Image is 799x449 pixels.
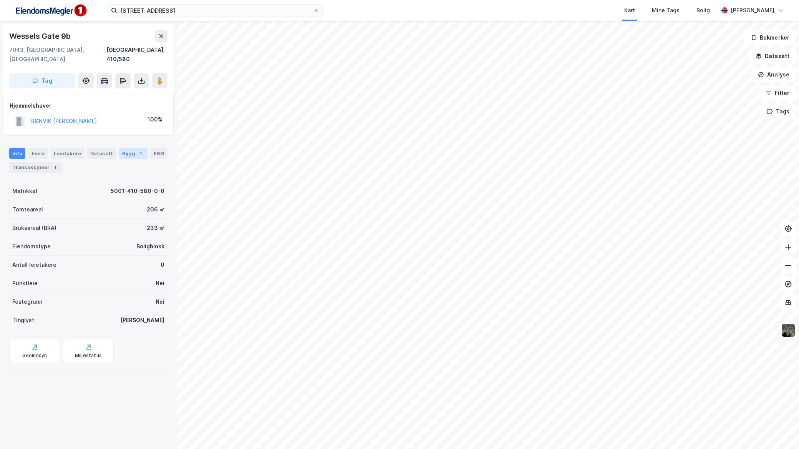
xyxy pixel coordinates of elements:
div: Bolig [696,6,710,15]
div: Nei [156,279,164,288]
div: Bruksareal (BRA) [12,223,56,233]
div: Leietakere [51,148,84,159]
button: Filter [759,85,796,101]
button: Tags [760,104,796,119]
img: 9k= [781,323,796,338]
div: Transaksjoner [9,162,62,173]
div: Eiendomstype [12,242,51,251]
input: Søk på adresse, matrikkel, gårdeiere, leietakere eller personer [117,5,313,16]
div: 7043, [GEOGRAPHIC_DATA], [GEOGRAPHIC_DATA] [9,45,106,64]
div: [PERSON_NAME] [120,316,164,325]
div: Eiere [28,148,48,159]
div: Kontrollprogram for chat [761,412,799,449]
button: Analyse [751,67,796,82]
div: 0 [161,260,164,269]
div: Tomteareal [12,205,43,214]
div: Wessels Gate 9b [9,30,72,42]
button: Bokmerker [744,30,796,45]
div: Datasett [87,148,116,159]
img: F4PB6Px+NJ5v8B7XTbfpPpyloAAAAASUVORK5CYII= [12,2,89,19]
div: ESG [151,148,167,159]
div: Matrikkel [12,186,37,196]
div: Nei [156,297,164,306]
div: Kart [624,6,635,15]
div: Festegrunn [12,297,42,306]
div: Hjemmelshaver [10,101,167,110]
div: 1 [137,150,144,157]
div: Mine Tags [652,6,680,15]
div: 5001-410-580-0-0 [111,186,164,196]
div: Miljøstatus [75,353,102,359]
div: 233 ㎡ [147,223,164,233]
iframe: Chat Widget [761,412,799,449]
div: Punktleie [12,279,38,288]
div: Info [9,148,25,159]
div: Antall leietakere [12,260,56,269]
div: Bygg [119,148,148,159]
div: [PERSON_NAME] [731,6,774,15]
div: [GEOGRAPHIC_DATA], 410/580 [106,45,167,64]
button: Datasett [749,48,796,64]
div: Boligblokk [136,242,164,251]
div: 206 ㎡ [147,205,164,214]
button: Tag [9,73,75,88]
div: Tinglyst [12,316,34,325]
div: 1 [51,163,59,171]
div: Geoinnsyn [22,353,47,359]
div: 100% [148,115,162,124]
